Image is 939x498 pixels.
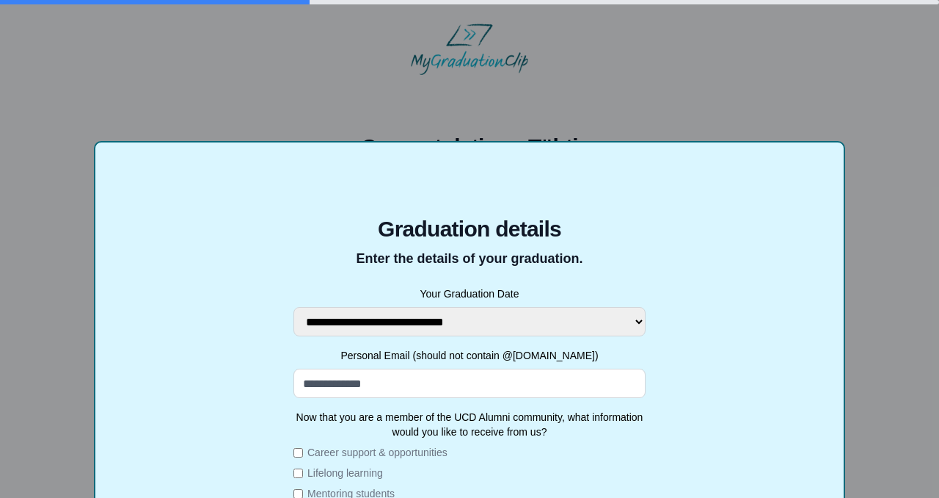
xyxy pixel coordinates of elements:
label: Personal Email (should not contain @[DOMAIN_NAME]) [293,348,646,363]
label: Lifelong learning [307,466,383,480]
label: Career support & opportunities [307,445,447,460]
span: Graduation details [293,216,646,242]
label: Now that you are a member of the UCD Alumni community, what information would you like to receive... [293,410,646,439]
label: Your Graduation Date [293,286,646,301]
p: Enter the details of your graduation. [293,248,646,269]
